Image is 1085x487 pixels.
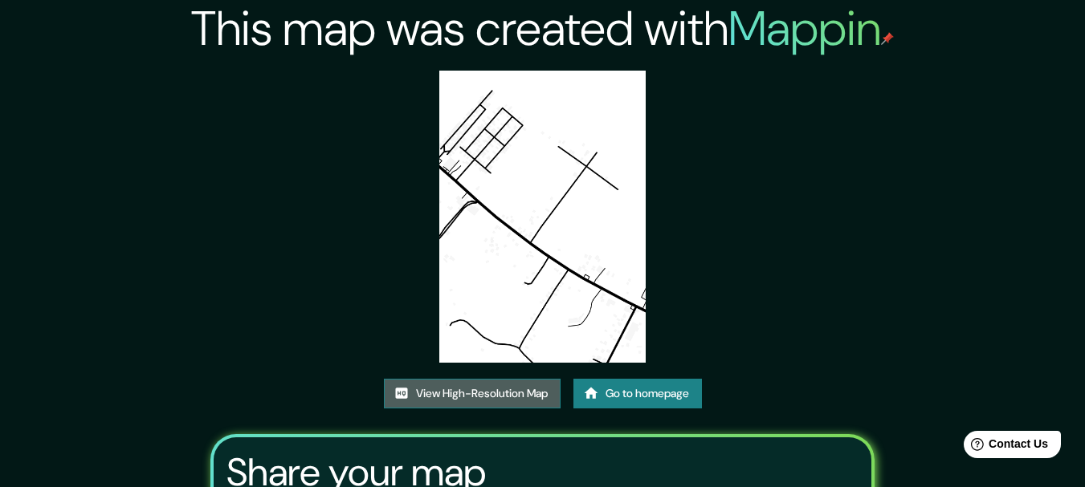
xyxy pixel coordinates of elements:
[384,379,561,408] a: View High-Resolution Map
[942,424,1067,469] iframe: Help widget launcher
[439,71,646,363] img: created-map
[881,32,894,45] img: mappin-pin
[573,379,702,408] a: Go to homepage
